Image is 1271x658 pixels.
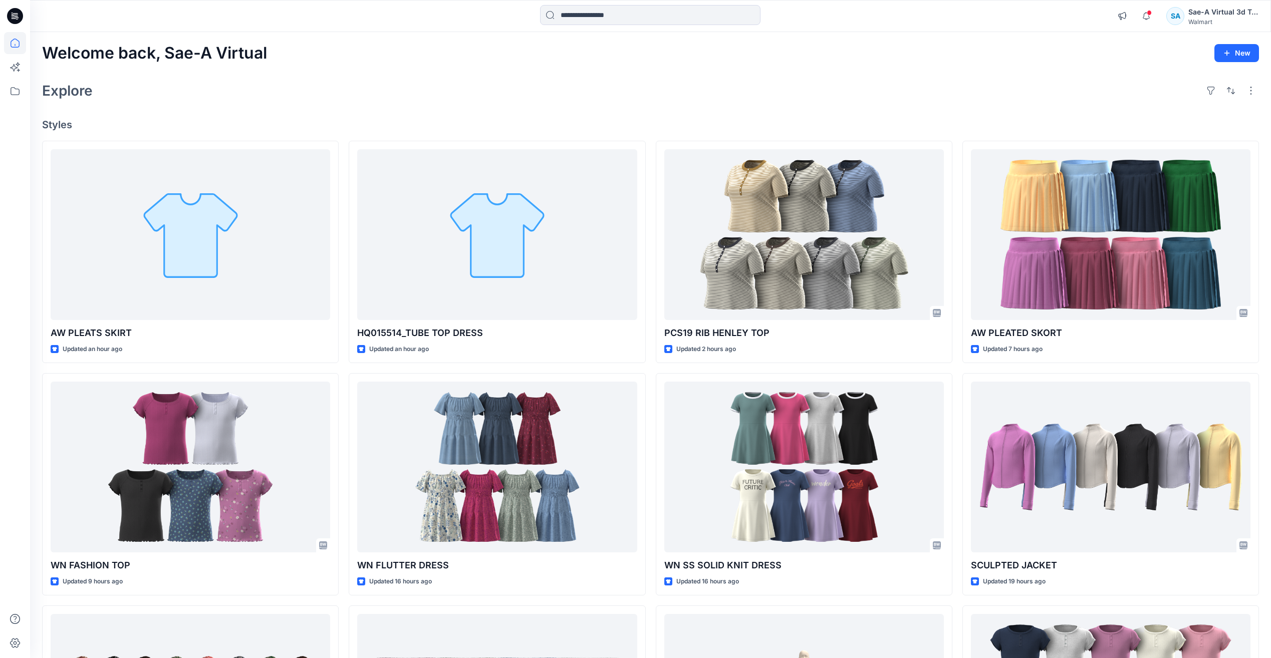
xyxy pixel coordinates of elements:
[1188,6,1258,18] div: Sae-A Virtual 3d Team
[971,149,1250,320] a: AW PLEATED SKORT
[42,83,93,99] h2: Explore
[676,576,739,587] p: Updated 16 hours ago
[983,344,1043,355] p: Updated 7 hours ago
[51,558,330,572] p: WN FASHION TOP
[357,382,637,552] a: WN FLUTTER DRESS
[63,576,123,587] p: Updated 9 hours ago
[369,576,432,587] p: Updated 16 hours ago
[676,344,736,355] p: Updated 2 hours ago
[42,44,267,63] h2: Welcome back, Sae-A Virtual
[1188,18,1258,26] div: Walmart
[51,382,330,552] a: WN FASHION TOP
[1214,44,1259,62] button: New
[983,576,1046,587] p: Updated 19 hours ago
[971,382,1250,552] a: SCULPTED JACKET
[357,326,637,340] p: HQ015514_TUBE TOP DRESS
[63,344,122,355] p: Updated an hour ago
[357,149,637,320] a: HQ015514_TUBE TOP DRESS
[664,149,944,320] a: PCS19 RIB HENLEY TOP
[971,326,1250,340] p: AW PLEATED SKORT
[971,558,1250,572] p: SCULPTED JACKET
[664,558,944,572] p: WN SS SOLID KNIT DRESS
[369,344,429,355] p: Updated an hour ago
[42,119,1259,131] h4: Styles
[51,149,330,320] a: AW PLEATS SKIRT
[357,558,637,572] p: WN FLUTTER DRESS
[1166,7,1184,25] div: SA
[51,326,330,340] p: AW PLEATS SKIRT
[664,326,944,340] p: PCS19 RIB HENLEY TOP
[664,382,944,552] a: WN SS SOLID KNIT DRESS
